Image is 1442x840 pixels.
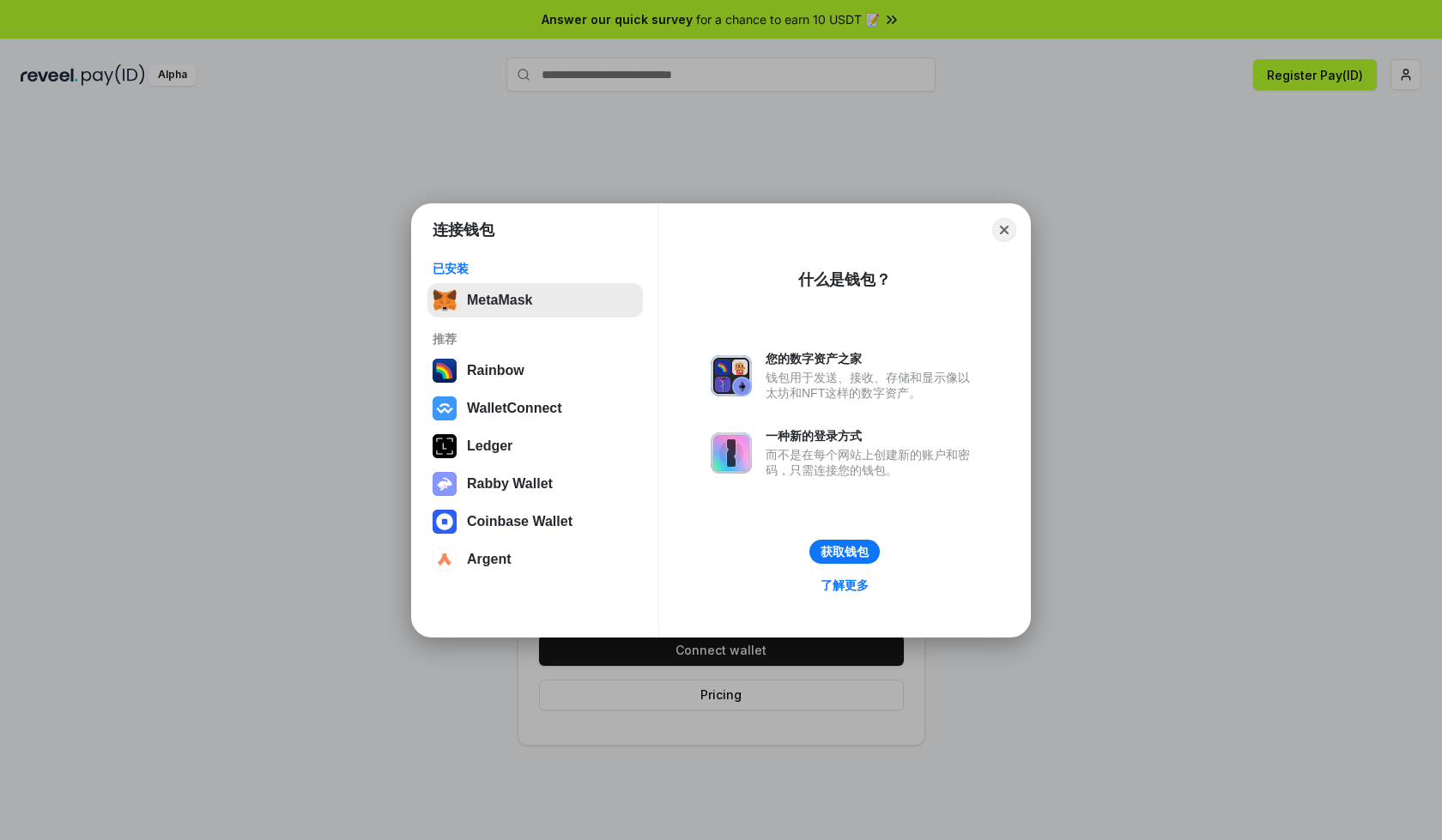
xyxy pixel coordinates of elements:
[433,261,638,276] div: 已安装
[467,476,553,492] div: Rabby Wallet
[427,391,643,426] button: WalletConnect
[433,331,638,347] div: 推荐
[711,355,752,396] img: svg+xml,%3Csvg%20xmlns%3D%22http%3A%2F%2Fwww.w3.org%2F2000%2Fsvg%22%20fill%3D%22none%22%20viewBox...
[810,574,879,596] a: 了解更多
[467,363,524,378] div: Rainbow
[798,269,891,290] div: 什么是钱包？
[821,577,869,593] div: 了解更多
[427,467,643,501] button: Rabby Wallet
[433,434,457,458] img: svg+xml,%3Csvg%20xmlns%3D%22http%3A%2F%2Fwww.w3.org%2F2000%2Fsvg%22%20width%3D%2228%22%20height%3...
[467,401,562,416] div: WalletConnect
[711,432,752,474] img: svg+xml,%3Csvg%20xmlns%3D%22http%3A%2F%2Fwww.w3.org%2F2000%2Fsvg%22%20fill%3D%22none%22%20viewBox...
[467,293,532,308] div: MetaMask
[427,283,643,317] button: MetaMask
[467,552,512,567] div: Argent
[467,514,573,529] div: Coinbase Wallet
[766,447,978,478] div: 而不是在每个网站上创建新的账户和密码，只需连接您的钱包。
[992,218,1016,242] button: Close
[467,438,512,454] div: Ledger
[766,351,978,366] div: 您的数字资产之家
[766,370,978,401] div: 钱包用于发送、接收、存储和显示像以太坊和NFT这样的数字资产。
[433,547,457,571] img: svg+xml,%3Csvg%20width%3D%2228%22%20height%3D%2228%22%20viewBox%3D%220%200%2028%2028%22%20fill%3D...
[809,540,880,564] button: 获取钱包
[433,472,457,496] img: svg+xml,%3Csvg%20xmlns%3D%22http%3A%2F%2Fwww.w3.org%2F2000%2Fsvg%22%20fill%3D%22none%22%20viewBox...
[433,396,457,420] img: svg+xml,%3Csvg%20width%3D%2228%22%20height%3D%2228%22%20viewBox%3D%220%200%2028%2028%22%20fill%3D...
[427,505,643,539] button: Coinbase Wallet
[433,288,457,312] img: svg+xml,%3Csvg%20fill%3D%22none%22%20height%3D%2233%22%20viewBox%3D%220%200%2035%2033%22%20width%...
[427,429,643,463] button: Ledger
[433,220,494,240] h1: 连接钱包
[433,359,457,383] img: svg+xml,%3Csvg%20width%3D%22120%22%20height%3D%22120%22%20viewBox%3D%220%200%20120%20120%22%20fil...
[433,510,457,534] img: svg+xml,%3Csvg%20width%3D%2228%22%20height%3D%2228%22%20viewBox%3D%220%200%2028%2028%22%20fill%3D...
[427,354,643,388] button: Rainbow
[427,542,643,577] button: Argent
[821,544,869,559] div: 获取钱包
[766,428,978,444] div: 一种新的登录方式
